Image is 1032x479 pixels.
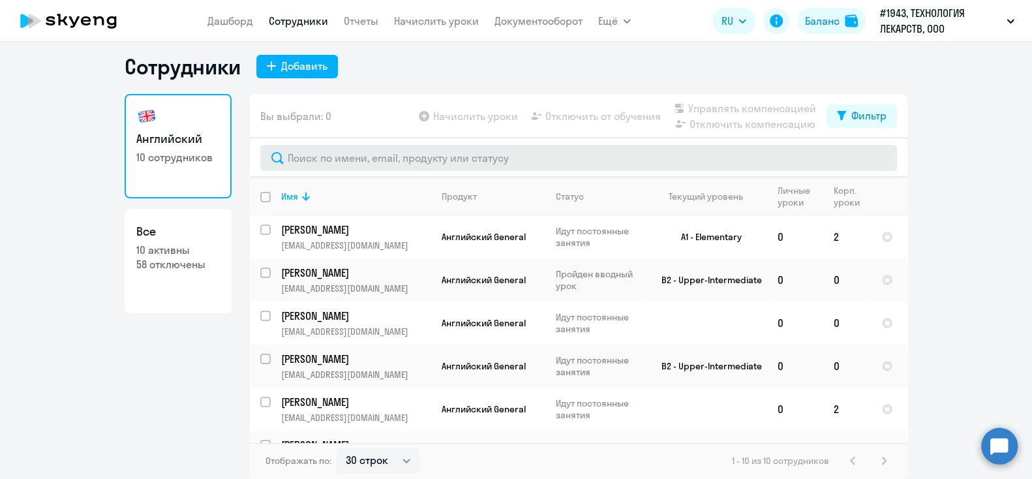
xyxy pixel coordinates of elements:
[136,131,220,147] h3: Английский
[136,223,220,240] h3: Все
[281,58,327,74] div: Добавить
[125,54,241,80] h1: Сотрудники
[880,5,1001,37] p: #1943, ТЕХНОЛОГИЯ ЛЕКАРСТВ, ООО
[834,185,862,208] div: Корп. уроки
[136,150,220,164] p: 10 сотрудников
[646,215,767,258] td: A1 - Elementary
[281,191,431,202] div: Имя
[778,185,814,208] div: Личные уроки
[442,360,526,372] span: Английский General
[344,14,378,27] a: Отчеты
[712,8,755,34] button: RU
[669,191,743,202] div: Текущий уровень
[266,455,331,467] span: Отображать по:
[827,104,897,128] button: Фильтр
[851,108,887,123] div: Фильтр
[823,258,871,301] td: 0
[394,14,479,27] a: Начислить уроки
[767,258,823,301] td: 0
[125,94,232,198] a: Английский10 сотрудников
[207,14,253,27] a: Дашборд
[260,108,331,124] span: Вы выбрали: 0
[556,397,645,421] p: Идут постоянные занятия
[281,438,429,452] p: [PERSON_NAME]
[281,283,431,294] p: [EMAIL_ADDRESS][DOMAIN_NAME]
[442,231,526,243] span: Английский General
[281,266,431,280] a: [PERSON_NAME]
[260,145,897,171] input: Поиск по имени, email, продукту или статусу
[269,14,328,27] a: Сотрудники
[281,309,431,323] a: [PERSON_NAME]
[442,403,526,415] span: Английский General
[442,191,545,202] div: Продукт
[598,13,618,29] span: Ещё
[834,185,870,208] div: Корп. уроки
[656,191,766,202] div: Текущий уровень
[281,223,431,237] a: [PERSON_NAME]
[556,225,645,249] p: Идут постоянные занятия
[281,326,431,337] p: [EMAIL_ADDRESS][DOMAIN_NAME]
[125,209,232,313] a: Все10 активны58 отключены
[281,395,429,409] p: [PERSON_NAME]
[281,239,431,251] p: [EMAIL_ADDRESS][DOMAIN_NAME]
[646,258,767,301] td: B2 - Upper-Intermediate
[556,191,584,202] div: Статус
[646,345,767,388] td: B2 - Upper-Intermediate
[598,8,631,34] button: Ещё
[281,223,429,237] p: [PERSON_NAME]
[845,14,858,27] img: balance
[556,354,645,378] p: Идут постоянные занятия
[281,412,431,424] p: [EMAIL_ADDRESS][DOMAIN_NAME]
[281,191,298,202] div: Имя
[556,268,645,292] p: Пройден вводный урок
[767,388,823,431] td: 0
[778,185,823,208] div: Личные уроки
[281,352,429,366] p: [PERSON_NAME]
[823,345,871,388] td: 0
[494,14,583,27] a: Документооборот
[256,55,338,78] button: Добавить
[281,352,431,366] a: [PERSON_NAME]
[805,13,840,29] div: Баланс
[767,345,823,388] td: 0
[281,309,429,323] p: [PERSON_NAME]
[281,266,429,280] p: [PERSON_NAME]
[823,388,871,431] td: 2
[556,191,645,202] div: Статус
[767,301,823,345] td: 0
[767,215,823,258] td: 0
[823,215,871,258] td: 2
[136,243,220,257] p: 10 активны
[556,311,645,335] p: Идут постоянные занятия
[281,438,431,452] a: [PERSON_NAME]
[136,257,220,271] p: 58 отключены
[442,274,526,286] span: Английский General
[136,106,157,127] img: english
[823,301,871,345] td: 0
[442,317,526,329] span: Английский General
[721,13,733,29] span: RU
[281,369,431,380] p: [EMAIL_ADDRESS][DOMAIN_NAME]
[442,191,477,202] div: Продукт
[281,395,431,409] a: [PERSON_NAME]
[797,8,866,34] button: Балансbalance
[873,5,1021,37] button: #1943, ТЕХНОЛОГИЯ ЛЕКАРСТВ, ООО
[732,455,829,467] span: 1 - 10 из 10 сотрудников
